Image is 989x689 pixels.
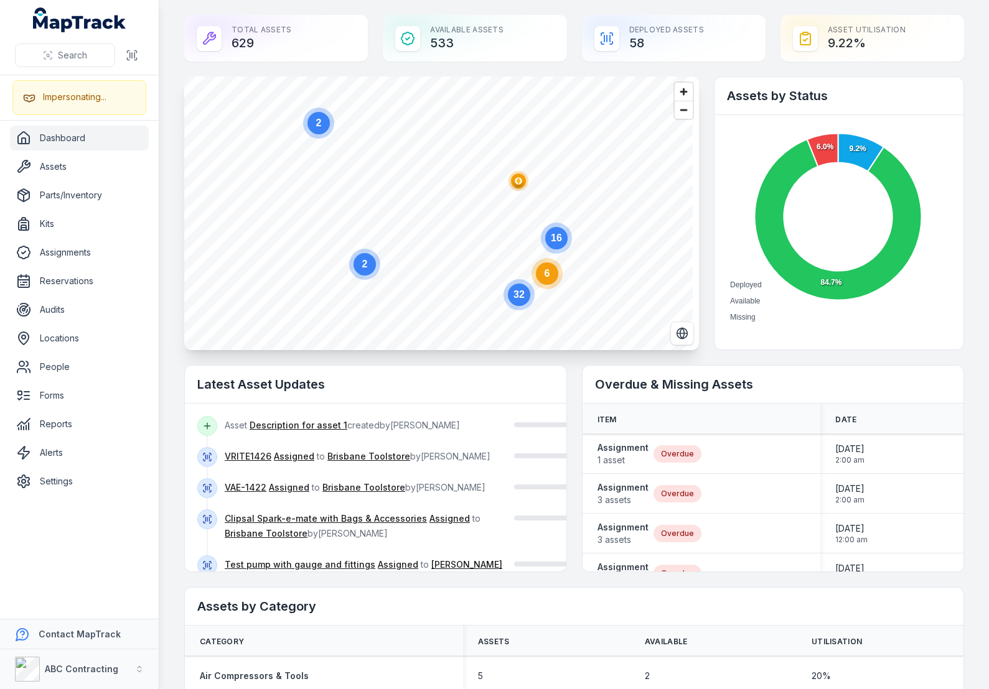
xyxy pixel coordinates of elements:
[835,535,868,545] span: 12:00 am
[15,44,115,67] button: Search
[274,450,314,463] a: Assigned
[598,454,649,466] span: 1 asset
[225,450,271,463] a: VRITE1426
[598,415,617,425] span: Item
[598,521,649,546] a: Assignment3 assets
[835,522,868,535] span: [DATE]
[316,118,322,128] text: 2
[478,670,483,682] span: 5
[10,240,149,265] a: Assignments
[835,443,865,465] time: 31/08/2024, 2:00:00 am
[670,321,694,345] button: Switch to Satellite View
[835,443,865,455] span: [DATE]
[10,469,149,494] a: Settings
[10,297,149,322] a: Audits
[598,481,649,506] a: Assignment3 assets
[43,91,106,103] div: Impersonating...
[598,481,649,494] strong: Assignment
[812,670,831,682] span: 20 %
[598,561,649,586] a: Assignment
[595,376,952,393] h2: Overdue & Missing Assets
[225,481,266,494] a: VAE-1422
[225,527,307,540] a: Brisbane Toolstore
[225,512,427,525] a: Clipsal Spark-e-mate with Bags & Accessories
[10,440,149,465] a: Alerts
[184,76,693,350] canvas: Map
[45,664,118,674] strong: ABC Contracting
[200,670,309,682] a: Air Compressors & Tools
[727,87,951,104] h2: Assets by Status
[33,7,126,32] a: MapTrack
[250,419,347,432] a: Description for asset 1
[10,154,149,179] a: Assets
[545,268,550,279] text: 6
[10,354,149,379] a: People
[654,485,701,502] div: Overdue
[362,259,368,269] text: 2
[10,211,149,236] a: Kits
[835,415,856,425] span: Date
[598,442,649,466] a: Assignment1 asset
[225,451,490,461] span: to by [PERSON_NAME]
[654,445,701,463] div: Overdue
[730,280,762,289] span: Deployed
[58,49,87,62] span: Search
[10,183,149,208] a: Parts/Inventory
[225,420,460,430] span: Asset created by [PERSON_NAME]
[645,670,650,682] span: 2
[10,269,149,294] a: Reservations
[835,455,865,465] span: 2:00 am
[654,525,701,542] div: Overdue
[835,495,865,505] span: 2:00 am
[645,637,688,647] span: Available
[478,637,510,647] span: Assets
[598,442,649,454] strong: Assignment
[197,598,951,615] h2: Assets by Category
[10,326,149,351] a: Locations
[675,101,693,119] button: Zoom out
[225,513,480,539] span: to by [PERSON_NAME]
[10,383,149,408] a: Forms
[835,562,868,585] time: 28/02/2025, 12:00:00 am
[197,376,554,393] h2: Latest Asset Updates
[812,637,862,647] span: Utilisation
[225,559,502,585] span: to by [PERSON_NAME]
[322,481,405,494] a: Brisbane Toolstore
[598,521,649,534] strong: Assignment
[654,565,701,582] div: Overdue
[429,512,470,525] a: Assigned
[730,313,756,321] span: Missing
[431,558,502,571] a: [PERSON_NAME]
[327,450,410,463] a: Brisbane Toolstore
[835,483,865,495] span: [DATE]
[730,297,760,305] span: Available
[513,289,525,300] text: 32
[835,483,865,505] time: 30/11/2024, 2:00:00 am
[225,558,375,571] a: Test pump with gauge and fittings
[10,412,149,437] a: Reports
[10,126,149,150] a: Dashboard
[200,637,244,647] span: Category
[551,233,562,243] text: 16
[225,482,485,492] span: to by [PERSON_NAME]
[598,494,649,506] span: 3 assets
[378,558,418,571] a: Assigned
[598,561,649,573] strong: Assignment
[675,83,693,101] button: Zoom in
[835,522,868,545] time: 31/01/2025, 12:00:00 am
[39,629,121,639] strong: Contact MapTrack
[835,562,868,575] span: [DATE]
[269,481,309,494] a: Assigned
[598,534,649,546] span: 3 assets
